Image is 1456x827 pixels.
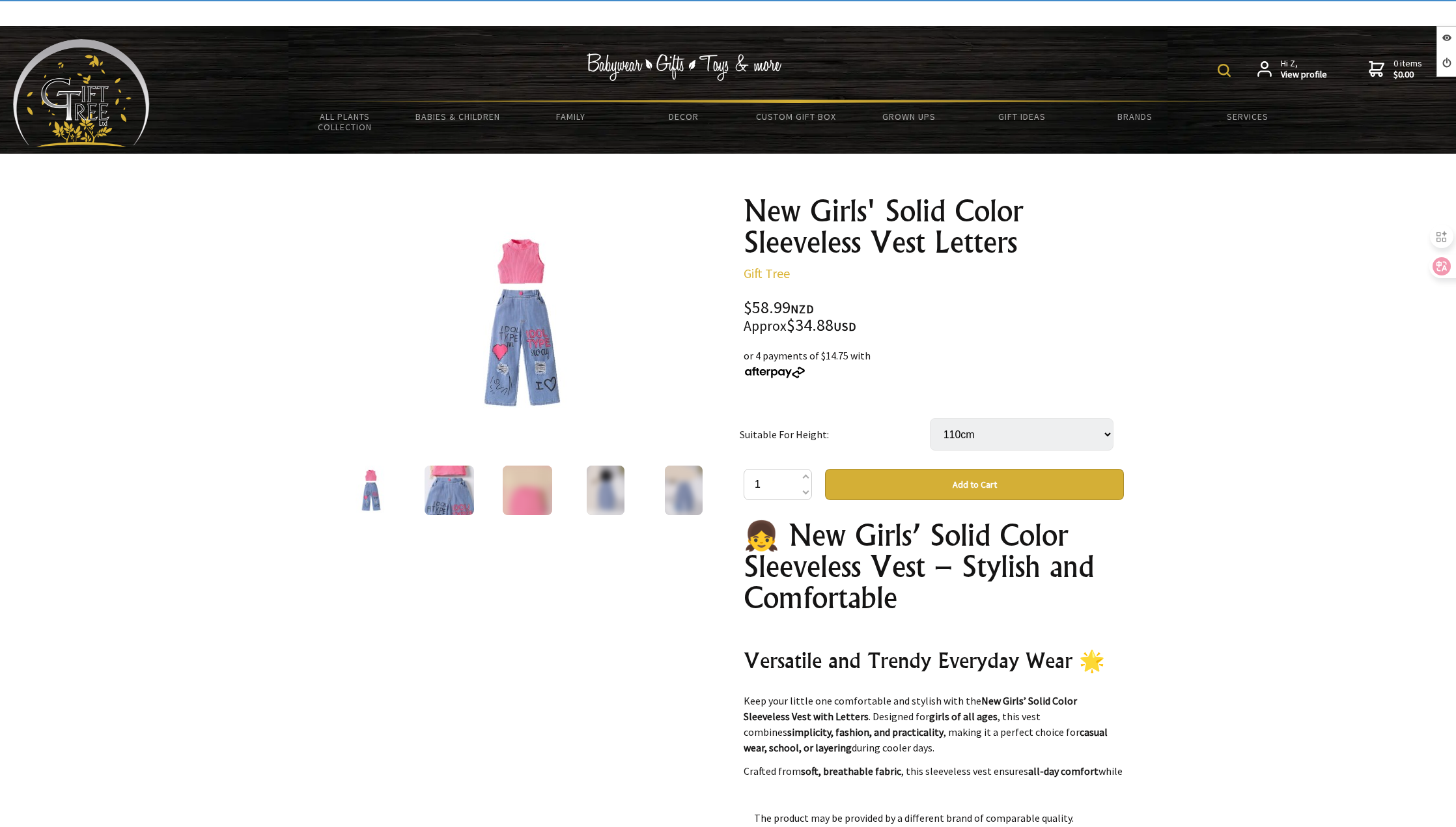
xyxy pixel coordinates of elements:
span: Hi Z, [1281,58,1327,81]
a: Brands [1078,103,1191,130]
h1: New Girls' Solid Color Sleeveless Vest Letters [744,195,1124,258]
strong: $0.00 [1393,69,1422,81]
strong: View profile [1281,69,1327,81]
img: New Girls' Solid Color Sleeveless Vest Letters [587,466,624,515]
img: Babyware - Gifts - Toys and more... [13,39,150,147]
div: $58.99 $34.88 [744,300,1124,335]
a: Hi Z,View profile [1257,58,1327,81]
h1: 👧 New Girls’ Solid Color Sleeveless Vest – Stylish and Comfortable [744,520,1124,613]
span: 0 items [1393,57,1422,81]
a: Family [514,103,627,130]
img: Afterpay [744,367,806,378]
img: New Girls' Solid Color Sleeveless Vest Letters [421,221,624,424]
img: New Girls' Solid Color Sleeveless Vest Letters [665,466,702,515]
strong: girls of all ages [929,710,998,723]
strong: casual wear, school, or layering [744,725,1108,754]
img: Babywear - Gifts - Toys & more [586,53,781,81]
a: 0 items$0.00 [1369,58,1422,81]
a: Babies & Children [401,103,514,130]
img: New Girls' Solid Color Sleeveless Vest Letters [503,466,552,515]
div: 1. Asian sizes are 1 to 2 sizes smaller than European and [DEMOGRAPHIC_DATA] people. Choose the l... [744,520,1124,780]
img: New Girls' Solid Color Sleeveless Vest Letters [346,466,396,515]
h2: Versatile and Trendy Everyday Wear 🌟 [744,645,1124,676]
a: All Plants Collection [288,103,401,141]
p: Keep your little one comfortable and stylish with the . Designed for , this vest combines , makin... [744,693,1124,755]
a: Services [1192,103,1304,130]
strong: all-day comfort [1028,764,1099,778]
a: Gift Ideas [966,103,1078,130]
img: product search [1218,64,1231,77]
td: Suitable For Height: [740,400,930,469]
div: or 4 payments of $14.75 with [744,348,1124,379]
strong: simplicity, fashion, and practicality [787,725,944,738]
a: Custom Gift Box [740,103,852,130]
span: NZD [791,301,814,316]
strong: soft, breathable fabric [801,764,901,778]
strong: New Girls’ Solid Color Sleeveless Vest with Letters [744,694,1077,723]
small: Approx [744,317,787,335]
a: Grown Ups [853,103,966,130]
span: USD [833,319,856,334]
a: Decor [627,103,740,130]
button: Add to Cart [825,469,1124,500]
a: Gift Tree [744,265,790,281]
img: New Girls' Solid Color Sleeveless Vest Letters [425,466,474,515]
